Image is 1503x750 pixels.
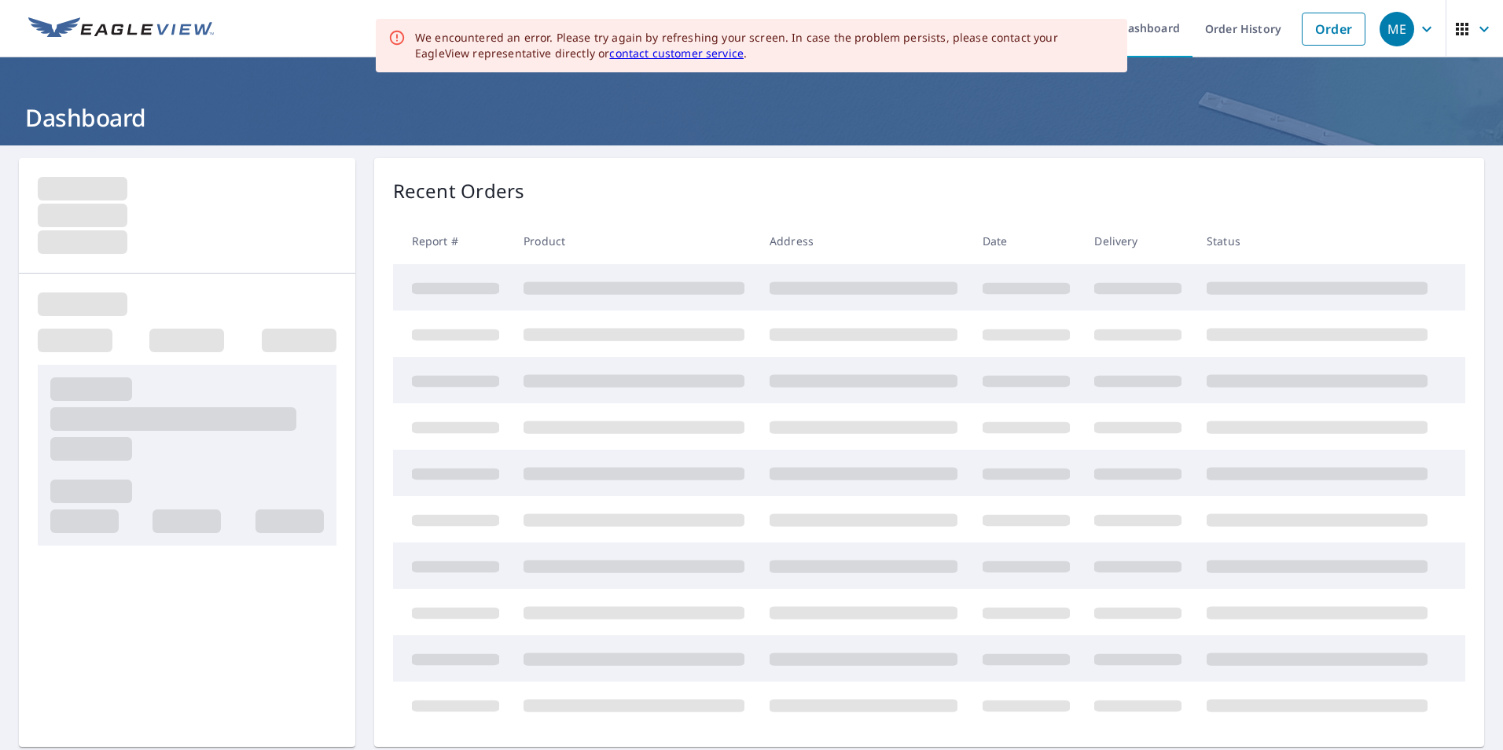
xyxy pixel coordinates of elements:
[511,218,757,264] th: Product
[1194,218,1440,264] th: Status
[19,101,1484,134] h1: Dashboard
[609,46,744,61] a: contact customer service
[757,218,970,264] th: Address
[415,30,1115,61] div: We encountered an error. Please try again by refreshing your screen. In case the problem persists...
[393,177,525,205] p: Recent Orders
[1380,12,1414,46] div: ME
[393,218,512,264] th: Report #
[970,218,1082,264] th: Date
[28,17,214,41] img: EV Logo
[1082,218,1194,264] th: Delivery
[1302,13,1365,46] a: Order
